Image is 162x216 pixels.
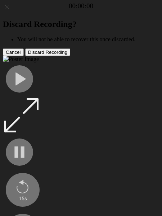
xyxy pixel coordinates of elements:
[3,19,159,29] h2: Discard Recording?
[69,2,93,10] a: 00:00:00
[17,36,159,43] li: You will not be able to recover this once discarded.
[3,56,39,62] img: Poster Image
[3,48,24,56] button: Cancel
[25,48,71,56] button: Discard Recording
